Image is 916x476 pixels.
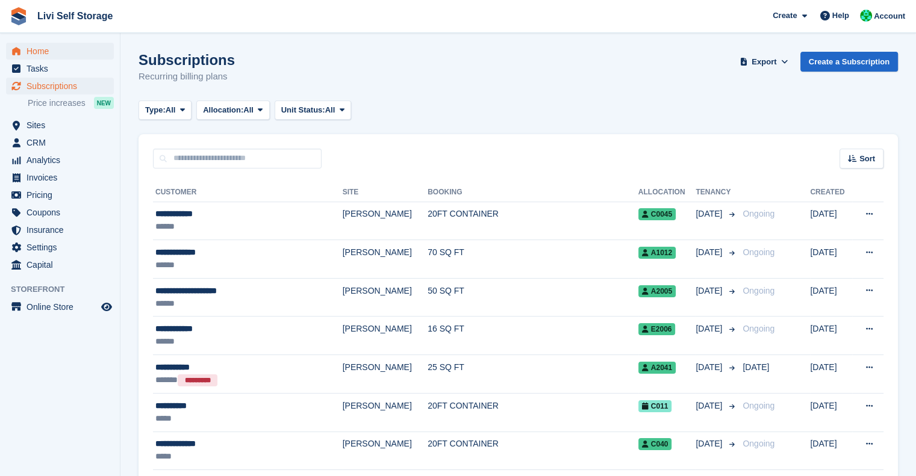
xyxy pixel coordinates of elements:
[860,10,872,22] img: Joe Robertson
[6,152,114,168] a: menu
[26,298,99,315] span: Online Store
[26,134,99,151] span: CRM
[26,60,99,77] span: Tasks
[26,169,99,186] span: Invoices
[696,323,724,335] span: [DATE]
[343,355,428,394] td: [PERSON_NAME]
[343,183,428,202] th: Site
[145,104,166,116] span: Type:
[6,78,114,94] a: menu
[6,256,114,273] a: menu
[6,221,114,238] a: menu
[343,394,428,432] td: [PERSON_NAME]
[6,60,114,77] a: menu
[696,246,724,259] span: [DATE]
[743,401,774,410] span: Ongoing
[6,169,114,186] a: menu
[428,394,638,432] td: 20FT CONTAINER
[99,300,114,314] a: Preview store
[281,104,325,116] span: Unit Status:
[343,278,428,317] td: [PERSON_NAME]
[139,100,192,120] button: Type: All
[153,183,343,202] th: Customer
[26,78,99,94] span: Subscriptions
[26,117,99,134] span: Sites
[166,104,176,116] span: All
[6,134,114,151] a: menu
[810,431,852,470] td: [DATE]
[139,70,235,84] p: Recurring billing plans
[11,283,120,295] span: Storefront
[638,183,696,202] th: Allocation
[743,362,769,372] span: [DATE]
[874,10,905,22] span: Account
[696,361,724,374] span: [DATE]
[428,183,638,202] th: Booking
[638,400,672,412] span: C011
[428,278,638,317] td: 50 SQ FT
[343,240,428,279] td: [PERSON_NAME]
[752,56,776,68] span: Export
[810,183,852,202] th: Created
[26,239,99,256] span: Settings
[773,10,797,22] span: Create
[810,394,852,432] td: [DATE]
[738,52,791,72] button: Export
[810,317,852,355] td: [DATE]
[10,7,28,25] img: stora-icon-8386f47178a22dfd0bd8f6a31ec36ba5ce8667c1dd55bd0f319d3a0aa187defe.svg
[696,183,738,202] th: Tenancy
[743,286,774,295] span: Ongoing
[810,355,852,394] td: [DATE]
[743,209,774,218] span: Ongoing
[6,204,114,221] a: menu
[638,247,676,259] span: A1012
[743,247,774,257] span: Ongoing
[26,221,99,238] span: Insurance
[94,97,114,109] div: NEW
[428,202,638,240] td: 20FT CONTAINER
[26,152,99,168] span: Analytics
[638,285,676,297] span: A2005
[696,437,724,450] span: [DATE]
[196,100,270,120] button: Allocation: All
[6,43,114,60] a: menu
[810,240,852,279] td: [DATE]
[6,239,114,256] a: menu
[810,202,852,240] td: [DATE]
[743,324,774,333] span: Ongoing
[33,6,117,26] a: Livi Self Storage
[28,96,114,110] a: Price increases NEW
[428,355,638,394] td: 25 SQ FT
[26,204,99,221] span: Coupons
[428,431,638,470] td: 20FT CONTAINER
[638,208,676,220] span: C0045
[243,104,254,116] span: All
[6,187,114,203] a: menu
[325,104,335,116] span: All
[832,10,849,22] span: Help
[26,43,99,60] span: Home
[638,362,676,374] span: A2041
[275,100,351,120] button: Unit Status: All
[343,202,428,240] td: [PERSON_NAME]
[343,431,428,470] td: [PERSON_NAME]
[810,278,852,317] td: [DATE]
[743,439,774,448] span: Ongoing
[26,256,99,273] span: Capital
[26,187,99,203] span: Pricing
[428,317,638,355] td: 16 SQ FT
[859,153,875,165] span: Sort
[6,298,114,315] a: menu
[800,52,898,72] a: Create a Subscription
[6,117,114,134] a: menu
[428,240,638,279] td: 70 SQ FT
[343,317,428,355] td: [PERSON_NAME]
[203,104,243,116] span: Allocation:
[696,400,724,412] span: [DATE]
[638,323,676,335] span: E2006
[696,208,724,220] span: [DATE]
[139,52,235,68] h1: Subscriptions
[696,285,724,297] span: [DATE]
[638,438,672,450] span: C040
[28,97,86,109] span: Price increases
